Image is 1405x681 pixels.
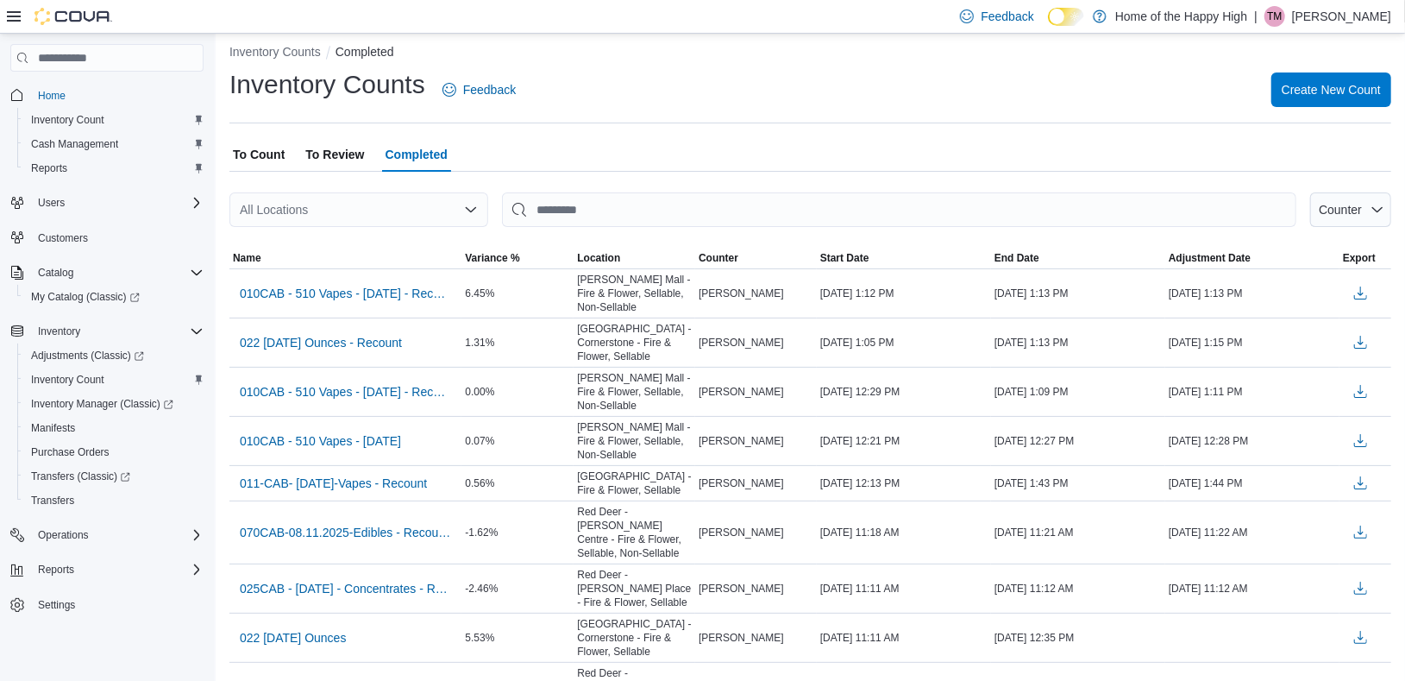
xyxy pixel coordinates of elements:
span: Completed [386,137,448,172]
button: Cash Management [17,132,210,156]
div: 0.07% [461,431,574,451]
p: Home of the Happy High [1115,6,1247,27]
div: [DATE] 12:29 PM [817,381,991,402]
span: Feedback [981,8,1033,25]
span: Cash Management [31,137,118,151]
div: [DATE] 11:11 AM [817,627,991,648]
span: Variance % [465,251,519,265]
span: Reports [31,559,204,580]
span: End Date [994,251,1039,265]
span: [PERSON_NAME] [699,631,784,645]
div: [DATE] 12:21 PM [817,431,991,451]
a: Inventory Count [24,369,111,390]
button: 010CAB - 510 Vapes - [DATE] [233,428,408,454]
span: 010CAB - 510 Vapes - [DATE] - Recount2 [240,285,451,302]
span: My Catalog (Classic) [24,287,204,307]
button: Catalog [3,261,210,285]
span: My Catalog (Classic) [31,290,140,304]
button: Variance % [461,248,574,268]
span: Transfers (Classic) [24,466,204,487]
div: [DATE] 1:43 PM [991,473,1165,494]
div: [DATE] 12:35 PM [991,627,1165,648]
a: Transfers (Classic) [17,464,210,489]
span: 070CAB-08.11.2025-Edibles - Recount - Recount [240,524,451,541]
button: Reports [3,558,210,582]
div: [PERSON_NAME] Mall - Fire & Flower, Sellable, Non-Sellable [574,368,695,416]
input: This is a search bar. After typing your query, hit enter to filter the results lower in the page. [502,192,1296,227]
span: Reports [38,563,74,577]
nav: An example of EuiBreadcrumbs [229,43,1391,64]
div: [DATE] 12:28 PM [1165,431,1339,451]
div: [DATE] 12:27 PM [991,431,1165,451]
button: Counter [1310,192,1391,227]
div: [DATE] 11:22 AM [1165,522,1339,543]
span: Transfers [31,494,74,508]
span: Transfers [24,490,204,511]
span: Purchase Orders [24,442,204,463]
a: Transfers (Classic) [24,466,137,487]
div: Tristan Murray [1264,6,1285,27]
span: [PERSON_NAME] [699,434,784,448]
a: Inventory Manager (Classic) [24,394,180,414]
a: Inventory Count [24,110,111,130]
div: 5.53% [461,627,574,648]
div: [DATE] 11:12 AM [1165,578,1339,599]
span: Home [31,84,204,105]
span: Reports [24,158,204,179]
button: 022 [DATE] Ounces - Recount [233,330,409,356]
div: [DATE] 11:12 AM [991,578,1165,599]
div: [PERSON_NAME] Mall - Fire & Flower, Sellable, Non-Sellable [574,269,695,318]
div: 0.56% [461,473,574,494]
button: Operations [3,523,210,547]
span: Inventory [31,321,204,342]
button: Operations [31,525,96,545]
button: Inventory Counts [229,45,321,59]
button: 022 [DATE] Ounces [233,625,353,651]
a: Adjustments (Classic) [17,344,210,368]
span: Dark Mode [1048,26,1049,27]
a: Settings [31,595,82,615]
span: Inventory Count [24,369,204,390]
nav: Complex example [10,75,204,662]
span: 022 [DATE] Ounces [240,629,346,646]
span: Users [31,192,204,213]
a: Reports [24,158,74,179]
span: Inventory Manager (Classic) [24,394,204,414]
a: Adjustments (Classic) [24,345,151,366]
span: Catalog [38,266,73,280]
div: 1.31% [461,332,574,353]
span: Export [1343,251,1376,265]
span: Reports [31,161,67,175]
a: Customers [31,228,95,249]
span: Adjustments (Classic) [24,345,204,366]
button: Completed [336,45,394,59]
div: [DATE] 11:21 AM [991,522,1165,543]
button: Users [31,192,72,213]
div: [GEOGRAPHIC_DATA] - Fire & Flower, Sellable [574,466,695,501]
button: 011-CAB- [DATE]-Vapes - Recount [233,470,434,496]
span: TM [1267,6,1282,27]
div: [DATE] 1:13 PM [991,332,1165,353]
a: Cash Management [24,134,125,154]
span: Cash Management [24,134,204,154]
span: [PERSON_NAME] [699,287,784,300]
button: Home [3,82,210,107]
div: [DATE] 11:11 AM [817,578,991,599]
span: Location [577,251,620,265]
span: Settings [38,598,75,612]
button: 010CAB - 510 Vapes - [DATE] - Recount [233,379,458,405]
input: Dark Mode [1048,8,1084,26]
span: Manifests [31,421,75,435]
button: Inventory Count [17,368,210,392]
span: Adjustments (Classic) [31,349,144,363]
button: 070CAB-08.11.2025-Edibles - Recount - Recount [233,520,458,545]
span: Inventory [38,325,80,338]
button: Purchase Orders [17,440,210,464]
h1: Inventory Counts [229,67,425,102]
button: Reports [17,156,210,180]
img: Cova [34,8,112,25]
button: Catalog [31,262,80,283]
a: Home [31,85,72,106]
button: Transfers [17,489,210,513]
div: Red Deer - [PERSON_NAME] Place - Fire & Flower, Sellable [574,564,695,613]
